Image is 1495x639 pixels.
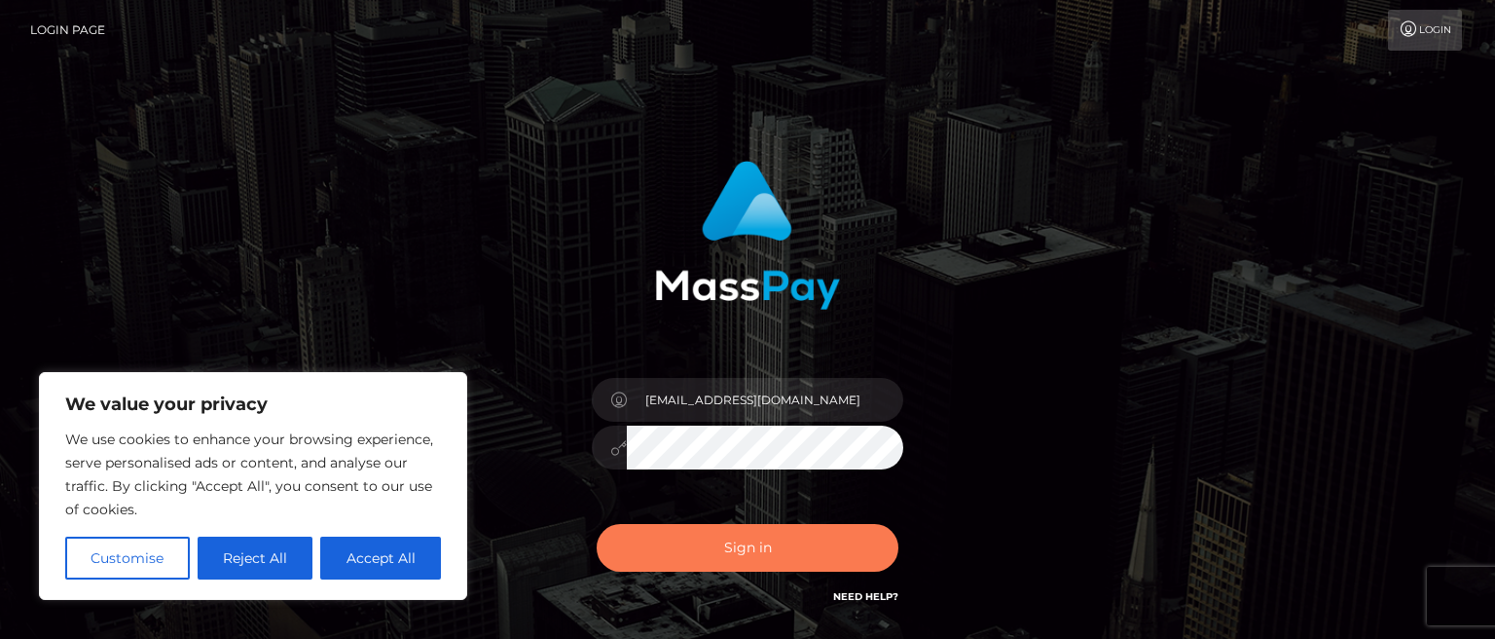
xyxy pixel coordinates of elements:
[833,590,898,603] a: Need Help?
[320,537,441,580] button: Accept All
[1388,10,1462,51] a: Login
[65,428,441,521] p: We use cookies to enhance your browsing experience, serve personalised ads or content, and analys...
[65,537,190,580] button: Customise
[65,393,441,416] p: We value your privacy
[39,372,467,600] div: We value your privacy
[198,537,313,580] button: Reject All
[597,524,898,572] button: Sign in
[30,10,105,51] a: Login Page
[655,161,840,310] img: MassPay Login
[627,378,903,422] input: Username...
